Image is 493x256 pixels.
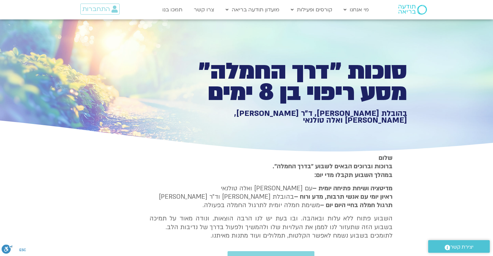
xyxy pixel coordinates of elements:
span: יצירת קשר [450,243,474,251]
strong: מדיטציה ושיחת פתיחה יומית – [312,184,393,193]
h1: בהובלת [PERSON_NAME], ד״ר [PERSON_NAME], [PERSON_NAME] ואלה טולנאי [182,110,407,124]
a: יצירת קשר [428,240,490,253]
img: תודעה בריאה [398,5,427,15]
p: עם [PERSON_NAME] ואלה טולנאי בהובלת [PERSON_NAME] וד״ר [PERSON_NAME] משימת חמלה יומית לתרגול החמל... [149,184,393,210]
b: תרגול חמלה בחיי היום יום – [320,201,393,209]
a: קורסים ופעילות [288,4,335,16]
a: מי אנחנו [340,4,372,16]
p: השבוע פתוח ללא עלות ובאהבה. ובו בעת יש לנו הרבה הוצאות, ונודה מאוד על תמיכה בשבוע הזה שתעזור לנו ... [149,214,393,240]
span: התחברות [82,6,110,13]
b: ראיון יומי עם אנשי תרבות, מדע ורוח – [294,193,393,201]
h1: סוכות ״דרך החמלה״ מסע ריפוי בן 8 ימים [182,61,407,103]
strong: שלום [379,154,393,162]
a: תמכו בנו [159,4,186,16]
a: מועדון תודעה בריאה [222,4,283,16]
strong: ברוכות וברוכים הבאים לשבוע ״בדרך החמלה״. במהלך השבוע תקבלו מדי יום: [273,162,393,179]
a: צרו קשר [191,4,217,16]
a: התחברות [80,4,120,15]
